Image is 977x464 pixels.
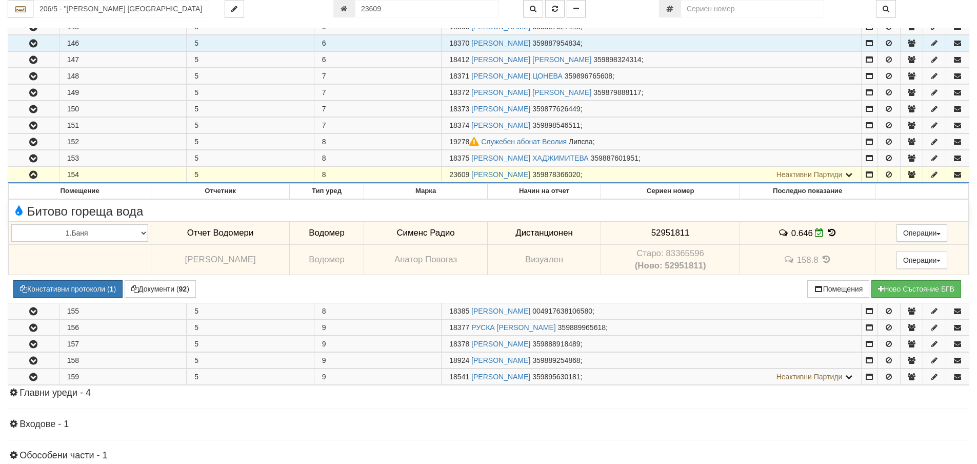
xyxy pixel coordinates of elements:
[59,369,187,385] td: 159
[322,356,326,364] span: 9
[565,72,612,80] span: 359896765608
[322,88,326,96] span: 7
[471,307,530,315] a: [PERSON_NAME]
[821,255,832,264] span: История на показанията
[532,340,580,348] span: 359888918489
[590,154,638,162] span: 359887601951
[532,307,592,315] span: 004917638106580
[740,184,875,199] th: Последно показание
[471,323,556,332] a: РУСКА [PERSON_NAME]
[449,356,469,364] span: Партида №
[532,356,580,364] span: 359889254868
[187,353,314,369] td: 5
[532,105,580,113] span: 359877626449
[289,245,364,275] td: Водомер
[532,121,580,129] span: 359898546511
[442,85,862,101] td: ;
[187,68,314,84] td: 5
[187,134,314,150] td: 5
[778,228,791,238] span: История на забележките
[449,105,469,113] span: Партида №
[322,55,326,64] span: 6
[449,138,481,146] span: Партида №
[532,39,580,47] span: 359887954834
[322,373,326,381] span: 9
[322,105,326,113] span: 7
[59,68,187,84] td: 148
[187,336,314,352] td: 5
[322,307,326,315] span: 8
[322,170,326,179] span: 8
[635,261,706,270] b: (Ново: 52951811)
[449,373,469,381] span: Партида №
[449,340,469,348] span: Партида №
[487,184,601,199] th: Начин на отчет
[322,154,326,162] span: 8
[601,245,740,275] td: Устройство със сериен номер 83365596 беше подменено от устройство със сериен номер 52951811
[187,101,314,117] td: 5
[815,228,824,237] i: Редакция Отчет към 29/09/2025
[471,72,563,80] a: [PERSON_NAME] ЦОНЕВА
[187,167,314,183] td: 5
[59,85,187,101] td: 149
[791,228,813,238] span: 0.646
[532,373,580,381] span: 359895630181
[59,353,187,369] td: 158
[601,184,740,199] th: Сериен номер
[322,323,326,332] span: 9
[179,285,187,293] b: 92
[187,303,314,319] td: 5
[471,121,530,129] a: [PERSON_NAME]
[807,280,870,298] button: Помещения
[11,205,143,218] span: Битово гореща вода
[449,323,469,332] span: Партида №
[442,303,862,319] td: ;
[826,228,838,238] span: История на показанията
[442,52,862,68] td: ;
[471,105,530,113] a: [PERSON_NAME]
[59,35,187,51] td: 146
[471,356,530,364] a: [PERSON_NAME]
[481,138,567,146] a: Служебен абонат Веолия
[364,184,488,199] th: Марка
[187,85,314,101] td: 5
[187,118,314,133] td: 5
[187,369,314,385] td: 5
[59,336,187,352] td: 157
[532,170,580,179] span: 359878366020
[471,55,591,64] a: [PERSON_NAME] [PERSON_NAME]
[185,255,256,264] span: [PERSON_NAME]
[442,150,862,166] td: ;
[871,280,961,298] button: Новo Състояние БГВ
[442,101,862,117] td: ;
[651,228,690,238] span: 52951811
[59,118,187,133] td: 151
[471,39,530,47] a: [PERSON_NAME]
[13,280,123,298] button: Констативни протоколи (1)
[449,121,469,129] span: Партида №
[593,55,641,64] span: 359898324314
[151,184,289,199] th: Отчетник
[187,52,314,68] td: 5
[59,52,187,68] td: 147
[471,170,530,179] a: [PERSON_NAME]
[442,118,862,133] td: ;
[8,419,969,430] h4: Входове - 1
[783,255,796,264] span: История на забележките
[187,320,314,336] td: 5
[797,255,819,265] span: 158.8
[322,138,326,146] span: 8
[364,245,488,275] td: Апатор Повогаз
[8,451,969,461] h4: Обособени части - 1
[187,150,314,166] td: 5
[442,369,862,385] td: ;
[59,134,187,150] td: 152
[442,353,862,369] td: ;
[187,35,314,51] td: 5
[449,88,469,96] span: Партида №
[59,320,187,336] td: 156
[125,280,196,298] button: Документи (92)
[449,55,469,64] span: Партида №
[442,320,862,336] td: ;
[449,170,469,179] span: Партида №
